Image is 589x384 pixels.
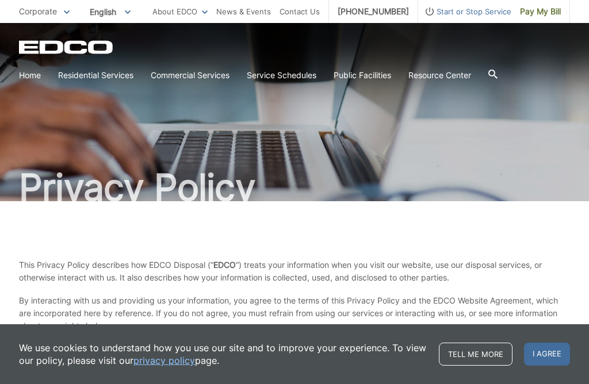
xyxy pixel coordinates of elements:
a: Commercial Services [151,69,230,82]
p: By interacting with us and providing us your information, you agree to the terms of this Privacy ... [19,294,570,332]
h1: Privacy Policy [19,169,570,206]
a: Resource Center [408,69,471,82]
strong: EDCO [213,260,236,270]
a: privacy policy [133,354,195,367]
a: News & Events [216,5,271,18]
a: Home [19,69,41,82]
a: Public Facilities [334,69,391,82]
a: Residential Services [58,69,133,82]
span: Pay My Bill [520,5,561,18]
a: Service Schedules [247,69,316,82]
span: English [81,2,139,21]
a: About EDCO [152,5,208,18]
p: We use cookies to understand how you use our site and to improve your experience. To view our pol... [19,341,427,367]
span: Corporate [19,6,57,16]
p: This Privacy Policy describes how EDCO Disposal (“ “) treats your information when you visit our ... [19,259,570,284]
a: Tell me more [439,343,512,366]
span: I agree [524,343,570,366]
a: EDCD logo. Return to the homepage. [19,40,114,54]
a: Contact Us [280,5,320,18]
